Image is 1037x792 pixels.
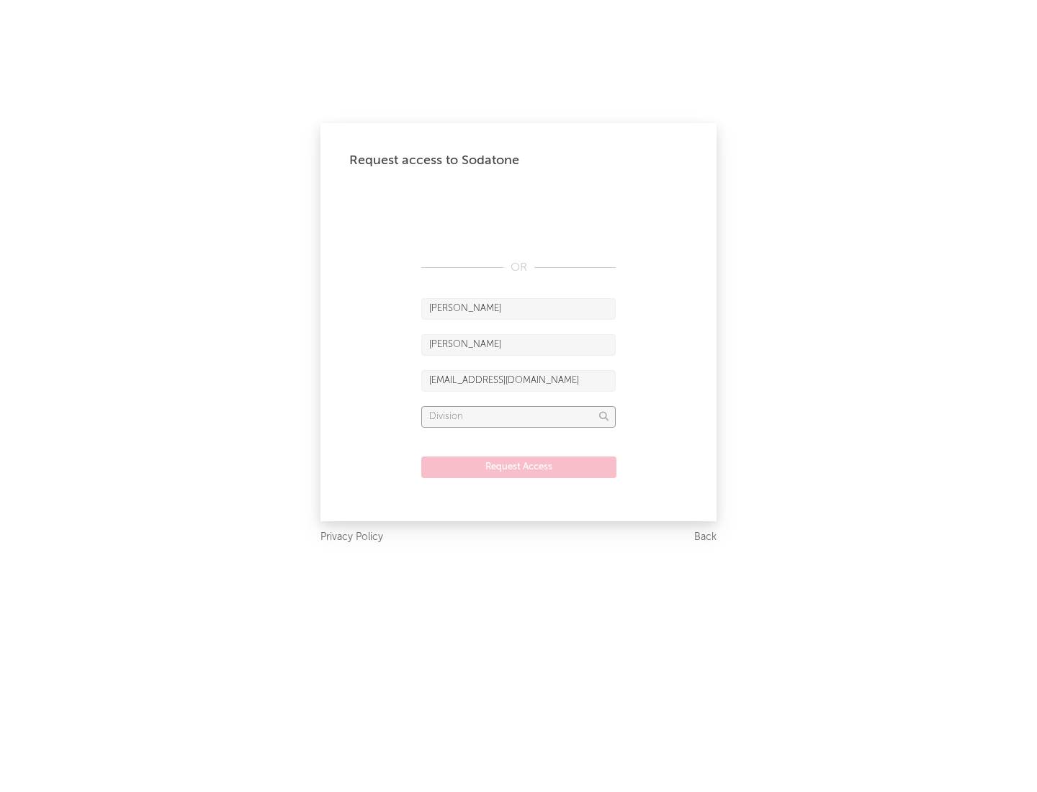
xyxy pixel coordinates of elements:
div: Request access to Sodatone [349,152,688,169]
div: OR [421,259,616,276]
a: Privacy Policy [320,528,383,546]
button: Request Access [421,456,616,478]
input: Email [421,370,616,392]
a: Back [694,528,717,546]
input: Last Name [421,334,616,356]
input: Division [421,406,616,428]
input: First Name [421,298,616,320]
